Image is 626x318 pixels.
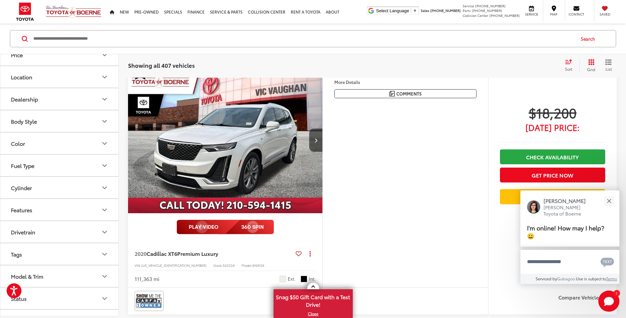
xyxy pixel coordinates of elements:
[101,162,109,170] div: Fuel Type
[0,265,119,287] button: Model & TrimModel & Trim
[242,263,252,268] span: Model:
[0,44,119,65] button: PricePrice
[101,73,109,81] div: Location
[536,276,557,281] span: Serviced by
[11,229,35,235] div: Drivetrain
[616,292,617,295] span: 1
[475,3,506,8] span: [PHONE_NUMBER]
[472,8,502,13] span: [PHONE_NUMBER]
[274,290,352,310] span: Snag $50 Gift Card with a Test Drive!
[128,67,323,214] img: 2020 Cadillac XT6 Premium Luxury
[376,8,417,13] a: Select Language​
[421,8,429,13] span: Sales
[288,276,296,282] span: Ext.
[177,250,218,257] span: Premium Luxury
[0,110,119,132] button: Body StyleBody Style
[500,124,605,131] span: [DATE] Price:
[430,8,461,13] span: [PHONE_NUMBER]
[557,276,576,281] a: Gubagoo.
[500,168,605,182] button: Get Price Now
[598,291,619,312] button: Toggle Chat Window
[101,295,109,302] div: Status
[309,129,322,152] button: Next image
[598,12,612,17] span: Saved
[565,66,572,72] span: Sort
[128,67,323,214] a: 2020 Cadillac XT6 Premium Luxury2020 Cadillac XT6 Premium Luxury2020 Cadillac XT6 Premium Luxury2...
[11,207,32,213] div: Features
[396,91,422,97] span: Comments
[500,189,605,204] a: Value Your Trade
[389,91,395,97] img: Comments
[576,276,606,281] span: Use is subject to
[0,177,119,198] button: CylinderCylinder
[587,66,595,72] span: Grid
[135,250,147,257] span: 2020
[600,59,617,72] button: List View
[101,250,109,258] div: Tags
[489,13,520,18] span: [PHONE_NUMBER]
[101,117,109,125] div: Body Style
[598,291,619,312] svg: Start Chat
[101,272,109,280] div: Model & Trim
[11,118,37,124] div: Body Style
[213,263,223,268] span: Stock:
[0,199,119,220] button: FeaturesFeatures
[0,133,119,154] button: ColorColor
[11,184,32,191] div: Cylinder
[252,263,264,268] span: 6NW26
[11,162,34,169] div: Fuel Type
[11,251,22,257] div: Tags
[599,254,616,269] button: Chat with SMS
[0,88,119,110] button: DealershipDealership
[606,276,617,281] a: Terms
[569,12,584,17] span: Contact
[544,204,592,217] p: [PERSON_NAME] Toyota of Boerne
[376,8,409,13] span: Select Language
[0,66,119,88] button: LocationLocation
[601,257,614,267] svg: Text
[223,263,235,268] span: 54222A
[562,59,579,72] button: Select sort value
[309,276,316,282] span: Int.
[463,8,471,13] span: Parts
[0,288,119,309] button: StatusStatus
[101,228,109,236] div: Drivetrain
[141,263,207,268] span: [US_VEHICLE_IDENTIFICATION_NUMBER]
[101,206,109,214] div: Features
[463,3,474,8] span: Service
[558,294,610,301] label: Compare Vehicle
[11,96,38,102] div: Dealership
[11,52,23,58] div: Price
[101,139,109,147] div: Color
[11,140,25,146] div: Color
[520,190,619,284] div: Close[PERSON_NAME][PERSON_NAME] Toyota of BoerneI'm online! How may I help? 😀Type your messageCha...
[413,8,417,13] span: ▼
[0,243,119,265] button: TagsTags
[128,61,195,69] span: Showing all 407 vehicles
[500,104,605,121] span: $18,200
[11,273,43,279] div: Model & Trim
[579,59,600,72] button: Grid View
[147,250,177,257] span: Cadillac XT6
[136,292,162,310] img: View CARFAX report
[11,74,32,80] div: Location
[135,263,141,268] span: VIN:
[135,275,159,283] div: 111,363 mi
[101,51,109,59] div: Price
[605,66,612,72] span: List
[46,5,102,19] img: Vic Vaughan Toyota of Boerne
[0,155,119,176] button: Fuel TypeFuel Type
[524,12,539,17] span: Service
[544,197,592,204] p: [PERSON_NAME]
[500,149,605,164] a: Check Availability
[310,251,311,256] span: dropdown dots
[334,89,477,98] button: Comments
[304,248,316,259] button: Actions
[0,221,119,243] button: DrivetrainDrivetrain
[546,12,561,17] span: Map
[334,80,477,84] h4: More Details
[527,223,604,240] span: I'm online! How may I help? 😀
[101,95,109,103] div: Dealership
[128,67,323,214] div: 2020 Cadillac XT6 Premium Luxury 0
